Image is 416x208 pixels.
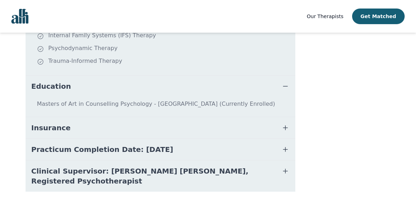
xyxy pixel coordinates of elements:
span: Practicum Completion Date: [DATE] [31,144,173,154]
button: Clinical Supervisor: [PERSON_NAME] [PERSON_NAME], Registered Psychotherapist [26,160,295,192]
li: Internal Family Systems (IFS) Therapy [37,31,292,41]
span: Insurance [31,123,71,133]
button: Education [26,76,295,97]
button: Practicum Completion Date: [DATE] [26,139,295,160]
span: Clinical Supervisor: [PERSON_NAME] [PERSON_NAME], Registered Psychotherapist [31,166,273,186]
span: Education [31,81,71,91]
li: Psychodynamic Therapy [37,44,292,54]
span: Our Therapists [307,13,343,19]
button: Insurance [26,117,295,138]
a: Our Therapists [307,12,343,21]
p: Masters of Art in Counselling Psychology - [GEOGRAPHIC_DATA] (Currently Enrolled) [28,100,292,114]
img: alli logo [11,9,28,24]
button: Get Matched [352,9,405,24]
li: Trauma-Informed Therapy [37,57,292,67]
